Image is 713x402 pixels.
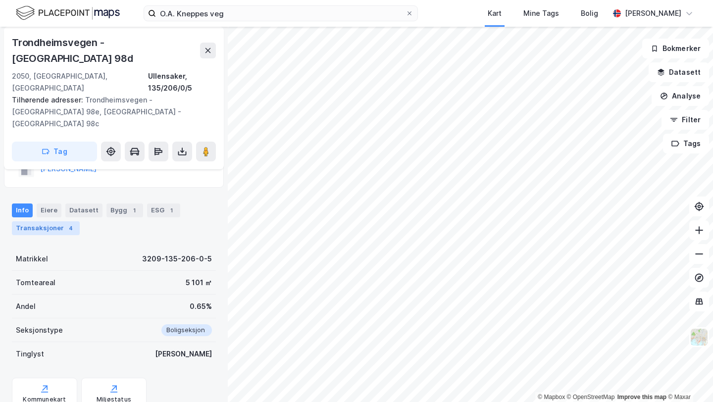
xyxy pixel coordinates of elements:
input: Søk på adresse, matrikkel, gårdeiere, leietakere eller personer [156,6,406,21]
img: logo.f888ab2527a4732fd821a326f86c7f29.svg [16,4,120,22]
div: 1 [129,205,139,215]
div: Andel [16,301,36,312]
div: [PERSON_NAME] [625,7,681,19]
div: Trondheimsvegen - [GEOGRAPHIC_DATA] 98d [12,35,200,66]
div: 5 101 ㎡ [186,277,212,289]
div: 3209-135-206-0-5 [142,253,212,265]
div: Kart [488,7,502,19]
a: Improve this map [617,394,666,401]
div: [PERSON_NAME] [155,348,212,360]
div: Bygg [106,203,143,217]
span: Tilhørende adresser: [12,96,85,104]
div: Info [12,203,33,217]
div: Ullensaker, 135/206/0/5 [148,70,216,94]
div: Transaksjoner [12,221,80,235]
div: Seksjonstype [16,324,63,336]
div: 0.65% [190,301,212,312]
button: Tag [12,142,97,161]
button: Tags [663,134,709,153]
button: Analyse [652,86,709,106]
div: Tinglyst [16,348,44,360]
div: 2050, [GEOGRAPHIC_DATA], [GEOGRAPHIC_DATA] [12,70,148,94]
div: 1 [166,205,176,215]
div: Trondheimsvegen - [GEOGRAPHIC_DATA] 98e, [GEOGRAPHIC_DATA] - [GEOGRAPHIC_DATA] 98c [12,94,208,130]
button: Bokmerker [642,39,709,58]
div: Datasett [65,203,102,217]
div: 4 [66,223,76,233]
div: Bolig [581,7,598,19]
iframe: Chat Widget [663,354,713,402]
div: Mine Tags [523,7,559,19]
div: Tomteareal [16,277,55,289]
button: Datasett [649,62,709,82]
div: Eiere [37,203,61,217]
div: Kontrollprogram for chat [663,354,713,402]
a: Mapbox [538,394,565,401]
div: ESG [147,203,180,217]
a: OpenStreetMap [567,394,615,401]
div: Matrikkel [16,253,48,265]
img: Z [690,328,709,347]
button: Filter [662,110,709,130]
